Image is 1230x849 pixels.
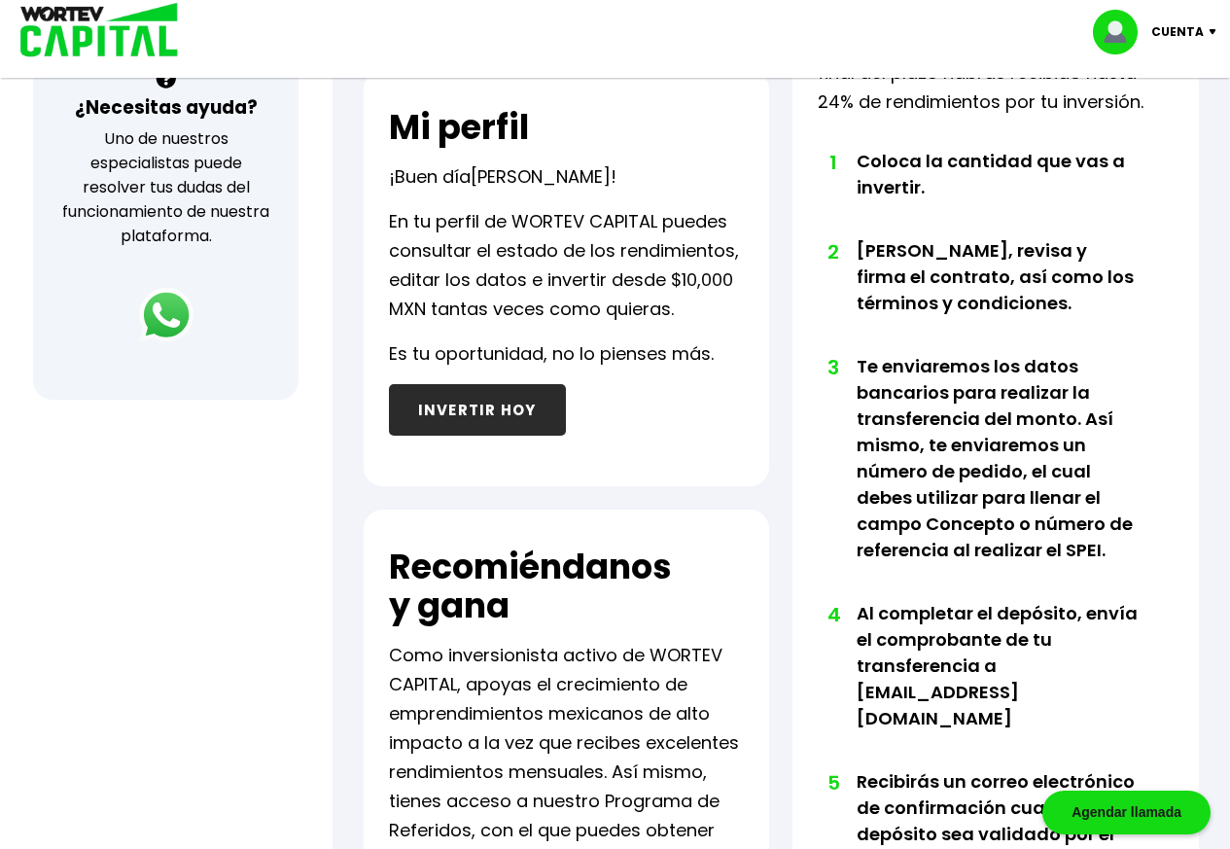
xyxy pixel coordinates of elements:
[827,600,837,629] span: 4
[58,126,273,248] p: Uno de nuestros especialistas puede resolver tus dudas del funcionamiento de nuestra plataforma.
[827,237,837,266] span: 2
[1204,29,1230,35] img: icon-down
[389,207,745,324] p: En tu perfil de WORTEV CAPITAL puedes consultar el estado de los rendimientos, editar los datos e...
[389,384,566,436] button: INVERTIR HOY
[389,339,714,369] p: Es tu oportunidad, no lo pienses más.
[1093,10,1151,54] img: profile-image
[827,353,837,382] span: 3
[857,237,1138,353] li: [PERSON_NAME], revisa y firma el contrato, así como los términos y condiciones.
[389,548,672,625] h2: Recomiéndanos y gana
[1042,791,1211,834] div: Agendar llamada
[75,93,258,122] h3: ¿Necesitas ayuda?
[857,600,1138,768] li: Al completar el depósito, envía el comprobante de tu transferencia a [EMAIL_ADDRESS][DOMAIN_NAME]
[471,164,611,189] span: [PERSON_NAME]
[857,148,1138,237] li: Coloca la cantidad que vas a invertir.
[1151,18,1204,47] p: Cuenta
[827,768,837,797] span: 5
[827,148,837,177] span: 1
[389,108,529,147] h2: Mi perfil
[389,162,616,192] p: ¡Buen día !
[139,288,193,342] img: logos_whatsapp-icon.242b2217.svg
[857,353,1138,600] li: Te enviaremos los datos bancarios para realizar la transferencia del monto. Así mismo, te enviare...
